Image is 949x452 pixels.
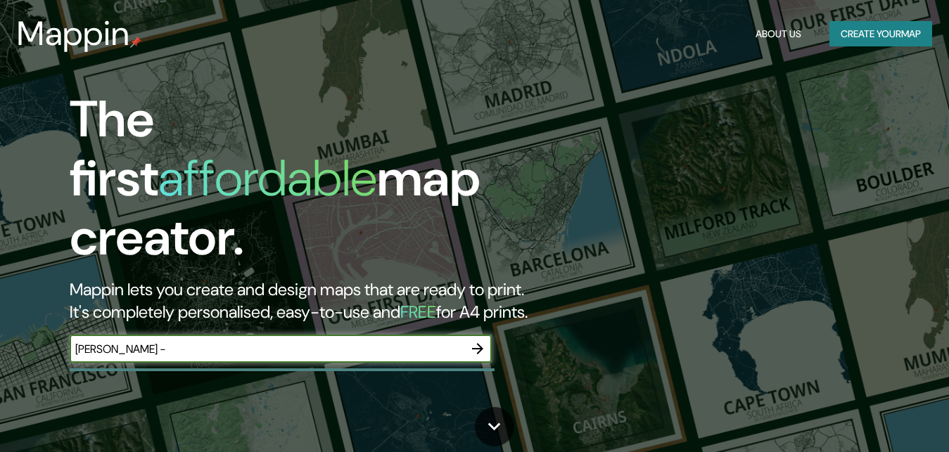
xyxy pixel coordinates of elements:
[17,14,130,53] h3: Mappin
[400,301,436,323] h5: FREE
[824,397,934,437] iframe: Help widget launcher
[750,21,807,47] button: About Us
[158,146,377,211] h1: affordable
[130,37,141,48] img: mappin-pin
[70,278,544,323] h2: Mappin lets you create and design maps that are ready to print. It's completely personalised, eas...
[829,21,932,47] button: Create yourmap
[70,90,544,278] h1: The first map creator.
[70,341,464,357] input: Choose your favourite place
